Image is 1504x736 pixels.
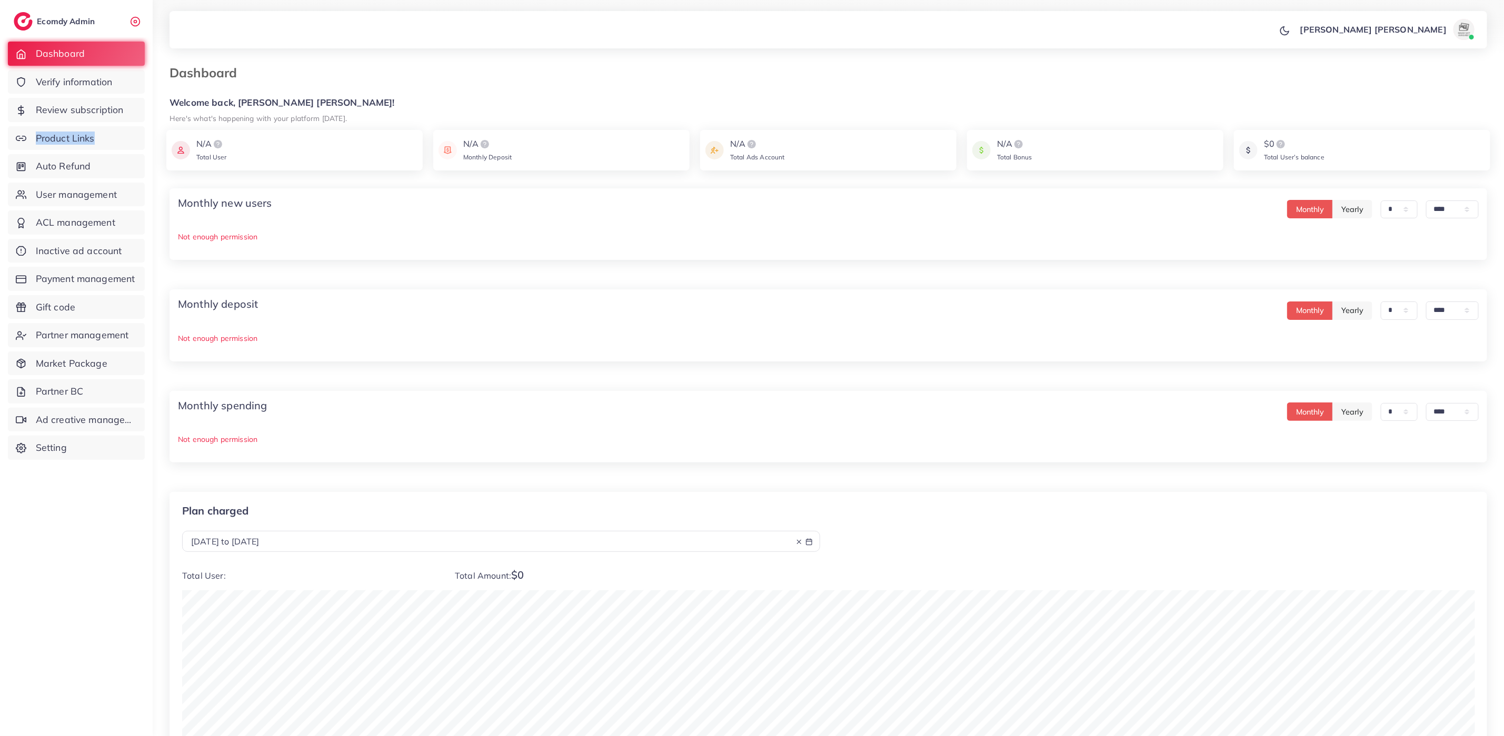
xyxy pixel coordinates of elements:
a: Auto Refund [8,154,145,178]
a: Setting [8,436,145,460]
span: Partner BC [36,385,84,398]
img: avatar [1453,19,1475,40]
a: Inactive ad account [8,239,145,263]
a: Market Package [8,351,145,376]
span: Product Links [36,132,95,145]
a: Partner management [8,323,145,347]
a: Gift code [8,295,145,319]
a: User management [8,183,145,207]
a: logoEcomdy Admin [14,12,97,31]
span: Inactive ad account [36,244,122,258]
a: Dashboard [8,42,145,66]
span: Review subscription [36,103,124,117]
span: Verify information [36,75,113,89]
span: User management [36,188,117,201]
a: Ad creative management [8,408,145,432]
span: Setting [36,441,67,455]
span: Partner management [36,328,129,342]
span: Ad creative management [36,413,137,427]
img: logo [14,12,33,31]
a: Payment management [8,267,145,291]
p: [PERSON_NAME] [PERSON_NAME] [1300,23,1447,36]
a: ACL management [8,210,145,235]
span: Auto Refund [36,159,91,173]
a: Verify information [8,70,145,94]
a: [PERSON_NAME] [PERSON_NAME]avatar [1294,19,1479,40]
span: Dashboard [36,47,85,61]
a: Review subscription [8,98,145,122]
a: Partner BC [8,379,145,404]
a: Product Links [8,126,145,150]
h2: Ecomdy Admin [37,16,97,26]
span: Payment management [36,272,135,286]
span: Market Package [36,357,107,370]
span: ACL management [36,216,115,229]
span: Gift code [36,300,75,314]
